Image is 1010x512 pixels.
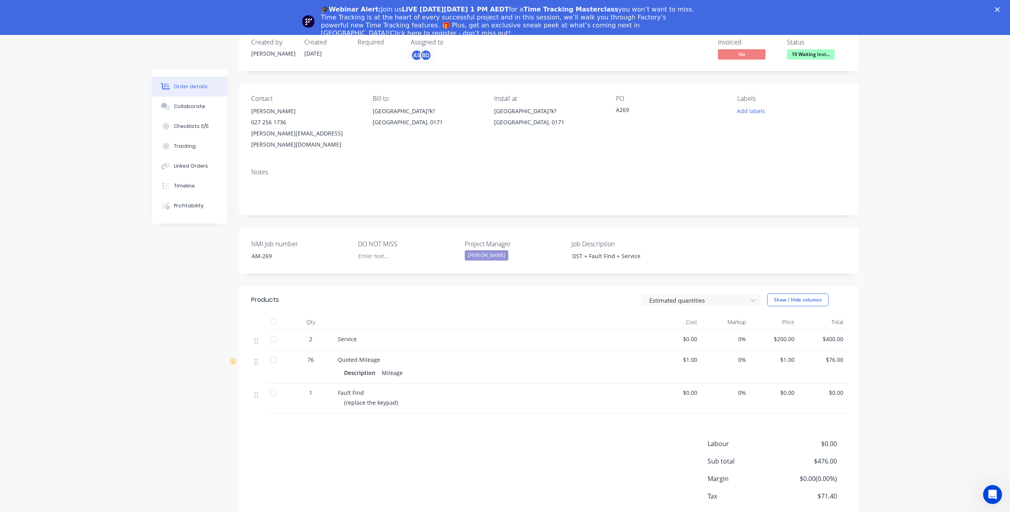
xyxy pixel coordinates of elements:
span: 10 Waiting Inst... [787,49,835,59]
span: Labour [708,439,778,448]
div: Total [798,314,846,330]
span: $0.00 [655,388,698,397]
div: 027 256 1736 [251,117,360,128]
span: $0.00 ( 0.00 %) [778,474,837,483]
div: [PERSON_NAME]027 256 1736[PERSON_NAME][EMAIL_ADDRESS][PERSON_NAME][DOMAIN_NAME] [251,106,360,150]
div: Bill to [373,95,481,102]
div: Linked Orders [174,162,208,170]
button: 10 Waiting Inst... [787,49,835,61]
button: Profitability [152,196,227,216]
span: $71.40 [778,491,837,501]
button: Tracking [152,136,227,156]
span: 2 [309,335,312,343]
div: Install at [494,95,603,102]
div: Checklists 0/5 [174,123,209,130]
button: Show / Hide columns [767,294,829,306]
span: Tax [708,491,778,501]
span: Fault Find [338,389,364,396]
iframe: Intercom live chat [983,485,1002,504]
span: 0% [704,335,746,343]
div: Cost [652,314,701,330]
div: [GEOGRAPHIC_DATA]?k? [373,106,481,117]
div: Contact [251,95,360,102]
span: $1.00 [752,356,795,364]
div: Status [787,39,846,46]
div: AS [411,49,423,61]
b: 🎓Webinar Alert: [321,6,381,13]
b: Time Tracking Masterclass [523,6,618,13]
button: Add labels [733,106,770,116]
div: Qty [287,314,335,330]
span: Quoted Mileage [338,356,380,363]
div: Products [251,295,279,305]
div: Created [304,39,348,46]
div: [GEOGRAPHIC_DATA]?k?[GEOGRAPHIC_DATA], 0171 [373,106,481,131]
div: Markup [700,314,749,330]
div: Invoiced [718,39,777,46]
button: ASBD [411,49,432,61]
a: Click here to register - don’t miss out! [390,29,511,37]
div: [PERSON_NAME][EMAIL_ADDRESS][PERSON_NAME][DOMAIN_NAME] [251,128,360,150]
span: $0.00 [655,335,698,343]
span: Margin [708,474,778,483]
span: Service [338,335,357,343]
div: Profitability [174,202,204,209]
div: [PERSON_NAME] [251,106,360,117]
span: 76 [308,356,314,364]
span: $0.00 [778,439,837,448]
div: Notes [251,168,846,176]
div: Required [358,39,401,46]
div: [PERSON_NAME] [465,250,508,261]
div: A269 [616,106,715,117]
span: 0% [704,388,746,397]
div: [GEOGRAPHIC_DATA], 0171 [373,117,481,128]
b: LIVE [DATE][DATE] 1 PM AEDT [402,6,509,13]
span: $400.00 [801,335,843,343]
label: NMI Job number [251,239,350,249]
span: 0% [704,356,746,364]
span: Sub total [708,456,778,466]
span: (replace the keypad) [344,399,398,406]
div: Price [749,314,798,330]
div: [GEOGRAPHIC_DATA]?k?[GEOGRAPHIC_DATA], 0171 [494,106,603,131]
span: $0.00 [801,388,843,397]
div: Order details [174,83,208,90]
label: DO NOT MISS [358,239,457,249]
div: BD [420,49,432,61]
span: $200.00 [752,335,795,343]
div: Join us for a you won’t want to miss. Time Tracking is at the heart of every successful project a... [321,6,696,37]
div: Created by [251,39,295,46]
button: Timeline [152,176,227,196]
div: DST + Fault Find + Service [566,250,665,262]
img: Profile image for Team [302,15,315,28]
button: Collaborate [152,97,227,116]
div: Collaborate [174,103,205,110]
span: $476.00 [778,456,837,466]
div: [PERSON_NAME] [251,49,295,58]
div: Tracking [174,143,196,150]
label: Job Description [571,239,671,249]
div: Mileage [379,367,406,379]
span: $76.00 [801,356,843,364]
span: $0.00 [752,388,795,397]
span: [DATE] [304,50,322,57]
span: No [718,49,766,59]
button: Checklists 0/5 [152,116,227,136]
span: 1 [309,388,312,397]
button: Order details [152,77,227,97]
div: Timeline [174,182,195,189]
div: Labels [737,95,846,102]
div: Close [995,7,1003,12]
div: [GEOGRAPHIC_DATA]?k? [494,106,603,117]
span: $1.00 [655,356,698,364]
div: PO [616,95,725,102]
div: AM-269 [245,250,344,262]
div: [GEOGRAPHIC_DATA], 0171 [494,117,603,128]
button: Linked Orders [152,156,227,176]
div: Assigned to [411,39,490,46]
label: Project Manager [465,239,564,249]
div: Description [344,367,379,379]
